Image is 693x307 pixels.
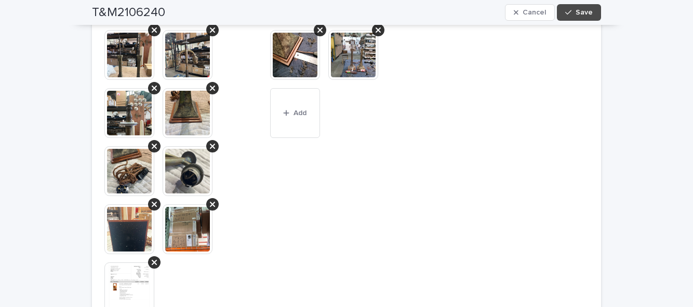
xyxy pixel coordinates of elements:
span: Save [576,9,593,16]
button: Cancel [505,4,555,21]
button: Save [557,4,601,21]
button: Add [270,88,320,138]
span: Add [294,109,306,117]
span: Cancel [523,9,546,16]
h2: T&M2106240 [92,5,165,20]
